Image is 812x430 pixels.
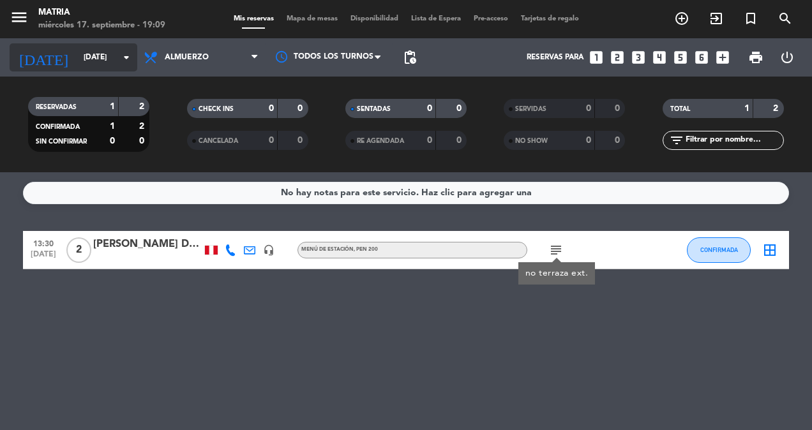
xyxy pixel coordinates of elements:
[609,49,626,66] i: looks_two
[548,242,564,258] i: subject
[110,122,115,131] strong: 1
[427,136,432,145] strong: 0
[139,122,147,131] strong: 2
[10,8,29,27] i: menu
[588,49,605,66] i: looks_one
[357,138,404,144] span: RE AGENDADA
[651,49,668,66] i: looks_4
[615,136,622,145] strong: 0
[38,6,165,19] div: MATRIA
[139,102,147,111] strong: 2
[527,53,583,62] span: Reservas para
[670,106,690,112] span: TOTAL
[199,138,238,144] span: CANCELADA
[36,104,77,110] span: RESERVADAS
[357,106,391,112] span: SENTADAS
[684,133,783,147] input: Filtrar por nombre...
[525,267,589,280] div: no terraza ext.
[36,138,87,145] span: SIN CONFIRMAR
[301,247,378,252] span: Menú de estación
[269,104,274,113] strong: 0
[10,43,77,71] i: [DATE]
[344,15,405,22] span: Disponibilidad
[427,104,432,113] strong: 0
[586,104,591,113] strong: 0
[93,236,202,253] div: [PERSON_NAME] D'Apice
[38,19,165,32] div: miércoles 17. septiembre - 19:09
[354,247,378,252] span: , PEN 200
[269,136,274,145] strong: 0
[515,15,585,22] span: Tarjetas de regalo
[687,237,751,263] button: CONFIRMADA
[771,38,802,77] div: LOG OUT
[693,49,710,66] i: looks_6
[515,138,548,144] span: NO SHOW
[119,50,134,65] i: arrow_drop_down
[280,15,344,22] span: Mapa de mesas
[405,15,467,22] span: Lista de Espera
[674,11,689,26] i: add_circle_outline
[263,244,274,256] i: headset_mic
[27,250,59,265] span: [DATE]
[778,11,793,26] i: search
[110,102,115,111] strong: 1
[110,137,115,145] strong: 0
[630,49,647,66] i: looks_3
[297,104,305,113] strong: 0
[281,186,532,200] div: No hay notas para este servicio. Haz clic para agregar una
[456,136,464,145] strong: 0
[10,8,29,31] button: menu
[139,137,147,145] strong: 0
[227,15,280,22] span: Mis reservas
[297,136,305,145] strong: 0
[467,15,515,22] span: Pre-acceso
[714,49,731,66] i: add_box
[744,104,749,113] strong: 1
[669,133,684,148] i: filter_list
[586,136,591,145] strong: 0
[779,50,795,65] i: power_settings_new
[672,49,689,66] i: looks_5
[199,106,234,112] span: CHECK INS
[402,50,417,65] span: pending_actions
[700,246,738,253] span: CONFIRMADA
[36,124,80,130] span: CONFIRMADA
[773,104,781,113] strong: 2
[165,53,209,62] span: Almuerzo
[27,235,59,250] span: 13:30
[615,104,622,113] strong: 0
[743,11,758,26] i: turned_in_not
[66,237,91,263] span: 2
[762,242,778,258] i: border_all
[709,11,724,26] i: exit_to_app
[748,50,763,65] span: print
[515,106,546,112] span: SERVIDAS
[456,104,464,113] strong: 0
